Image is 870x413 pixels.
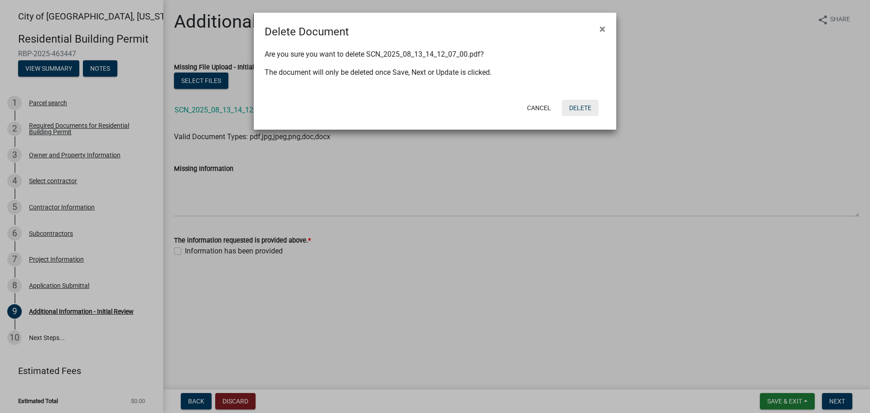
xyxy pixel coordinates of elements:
p: Are you sure you want to delete SCN_2025_08_13_14_12_07_00.pdf? [265,49,605,60]
p: The document will only be deleted once Save, Next or Update is clicked. [265,67,605,78]
h4: Delete Document [265,24,349,40]
button: Close [592,16,613,42]
button: Delete [562,100,599,116]
span: × [599,23,605,35]
button: Cancel [520,100,558,116]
